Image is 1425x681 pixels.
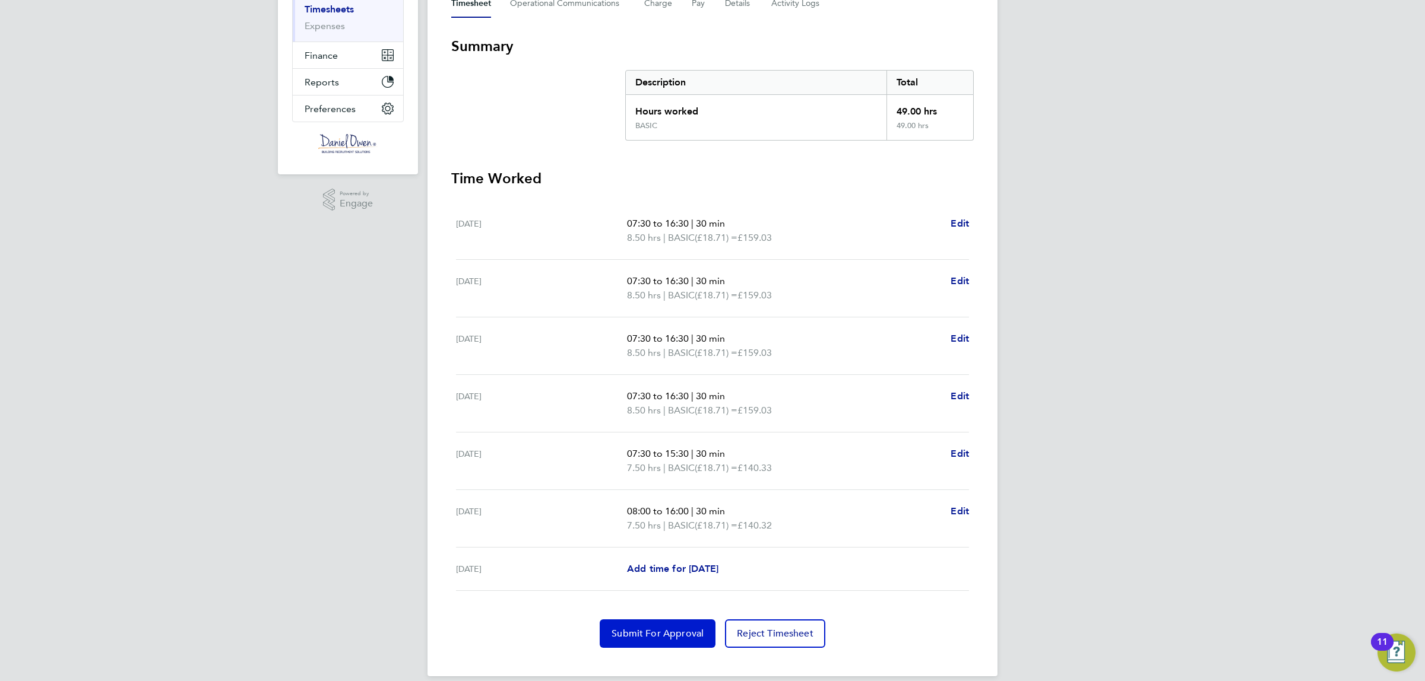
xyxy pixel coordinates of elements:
span: £140.32 [737,520,772,531]
span: (£18.71) = [695,289,737,301]
span: £159.03 [737,289,772,301]
span: | [691,448,693,459]
span: 07:30 to 15:30 [627,448,689,459]
span: (£18.71) = [695,347,737,358]
span: | [663,232,666,243]
span: Edit [951,333,969,344]
span: | [691,218,693,229]
span: 30 min [696,218,725,229]
span: (£18.71) = [695,520,737,531]
span: Reject Timesheet [737,628,813,639]
button: Open Resource Center, 11 new notifications [1377,634,1415,672]
span: Reports [305,77,339,88]
button: Reports [293,69,403,95]
span: Edit [951,390,969,402]
span: 30 min [696,505,725,517]
span: £140.33 [737,462,772,473]
button: Preferences [293,96,403,122]
span: Submit For Approval [612,628,704,639]
div: 11 [1377,642,1388,657]
span: (£18.71) = [695,405,737,416]
span: | [691,333,693,344]
button: Submit For Approval [600,619,715,648]
a: Edit [951,217,969,231]
span: 8.50 hrs [627,347,661,358]
span: 30 min [696,333,725,344]
span: Finance [305,50,338,61]
span: | [691,505,693,517]
span: 08:00 to 16:00 [627,505,689,517]
div: [DATE] [456,447,627,475]
span: 07:30 to 16:30 [627,333,689,344]
img: danielowen-logo-retina.png [318,134,378,153]
span: | [663,520,666,531]
a: Edit [951,504,969,518]
span: BASIC [668,346,695,360]
span: £159.03 [737,405,772,416]
span: BASIC [668,518,695,533]
h3: Time Worked [451,169,974,188]
span: | [663,289,666,301]
div: [DATE] [456,217,627,245]
a: Go to home page [292,134,404,153]
div: BASIC [635,121,657,131]
div: [DATE] [456,274,627,303]
span: Edit [951,505,969,517]
span: 07:30 to 16:30 [627,390,689,402]
span: (£18.71) = [695,232,737,243]
button: Finance [293,42,403,68]
span: Engage [340,199,373,209]
span: 8.50 hrs [627,232,661,243]
a: Expenses [305,20,345,31]
span: | [691,275,693,287]
a: Timesheets [305,4,354,15]
span: 07:30 to 16:30 [627,275,689,287]
span: 7.50 hrs [627,462,661,473]
span: 30 min [696,390,725,402]
a: Edit [951,332,969,346]
span: | [663,405,666,416]
div: [DATE] [456,562,627,576]
section: Timesheet [451,37,974,648]
span: 30 min [696,448,725,459]
span: Preferences [305,103,356,114]
span: BASIC [668,231,695,245]
span: £159.03 [737,232,772,243]
div: Total [886,71,973,94]
span: Powered by [340,189,373,199]
h3: Summary [451,37,974,56]
span: Add time for [DATE] [627,563,718,574]
div: Description [626,71,886,94]
a: Add time for [DATE] [627,562,718,576]
span: £159.03 [737,347,772,358]
span: BASIC [668,288,695,303]
span: Edit [951,218,969,229]
div: [DATE] [456,504,627,533]
a: Edit [951,274,969,288]
a: Edit [951,447,969,461]
div: 49.00 hrs [886,95,973,121]
a: Powered byEngage [323,189,373,211]
span: | [663,347,666,358]
a: Edit [951,389,969,403]
span: 7.50 hrs [627,520,661,531]
div: [DATE] [456,332,627,360]
span: 8.50 hrs [627,405,661,416]
span: (£18.71) = [695,462,737,473]
span: 30 min [696,275,725,287]
div: Summary [625,70,974,141]
div: [DATE] [456,389,627,418]
span: Edit [951,448,969,459]
button: Reject Timesheet [725,619,825,648]
span: | [691,390,693,402]
div: 49.00 hrs [886,121,973,140]
span: | [663,462,666,473]
span: BASIC [668,403,695,418]
span: BASIC [668,461,695,475]
span: 8.50 hrs [627,289,661,301]
span: Edit [951,275,969,287]
span: 07:30 to 16:30 [627,218,689,229]
div: Hours worked [626,95,886,121]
